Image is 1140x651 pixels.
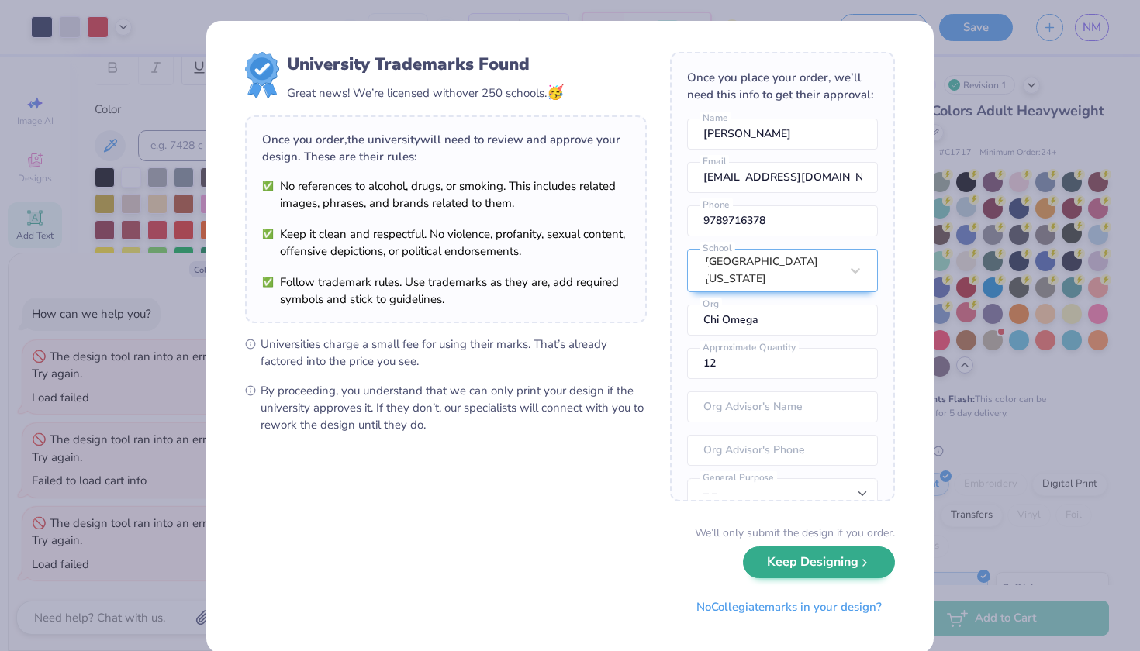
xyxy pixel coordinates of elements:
input: Phone [687,205,878,236]
img: license-marks-badge.png [245,52,279,98]
input: Email [687,162,878,193]
input: Approximate Quantity [687,348,878,379]
div: Great news! We’re licensed with over 250 schools. [287,82,564,103]
div: [GEOGRAPHIC_DATA][US_STATE] [705,253,840,288]
input: Org Advisor's Name [687,391,878,422]
li: Follow trademark rules. Use trademarks as they are, add required symbols and stick to guidelines. [262,274,630,308]
div: Once you place your order, we’ll need this info to get their approval: [687,69,878,103]
div: Once you order, the university will need to review and approve your design. These are their rules: [262,131,630,165]
li: No references to alcohol, drugs, or smoking. This includes related images, phrases, and brands re... [262,177,630,212]
div: We’ll only submit the design if you order. [695,525,895,541]
span: 🥳 [547,83,564,102]
span: By proceeding, you understand that we can only print your design if the university approves it. I... [261,382,647,433]
button: NoCollegiatemarks in your design? [683,591,895,623]
button: Keep Designing [743,546,895,578]
input: Name [687,119,878,150]
input: Org Advisor's Phone [687,435,878,466]
span: Universities charge a small fee for using their marks. That’s already factored into the price you... [261,336,647,370]
div: University Trademarks Found [287,52,564,77]
input: Org [687,305,878,336]
li: Keep it clean and respectful. No violence, profanity, sexual content, offensive depictions, or po... [262,226,630,260]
